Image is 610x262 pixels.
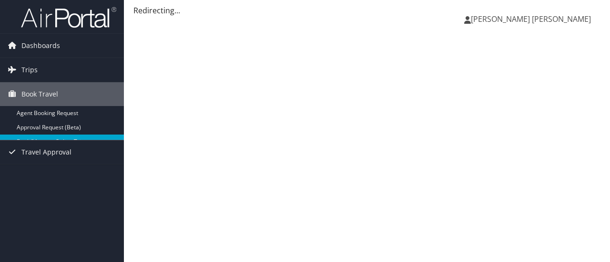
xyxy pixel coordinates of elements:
[133,5,600,16] div: Redirecting...
[21,6,116,29] img: airportal-logo.png
[21,58,38,82] span: Trips
[464,5,600,33] a: [PERSON_NAME] [PERSON_NAME]
[21,140,71,164] span: Travel Approval
[21,82,58,106] span: Book Travel
[471,14,591,24] span: [PERSON_NAME] [PERSON_NAME]
[21,34,60,58] span: Dashboards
